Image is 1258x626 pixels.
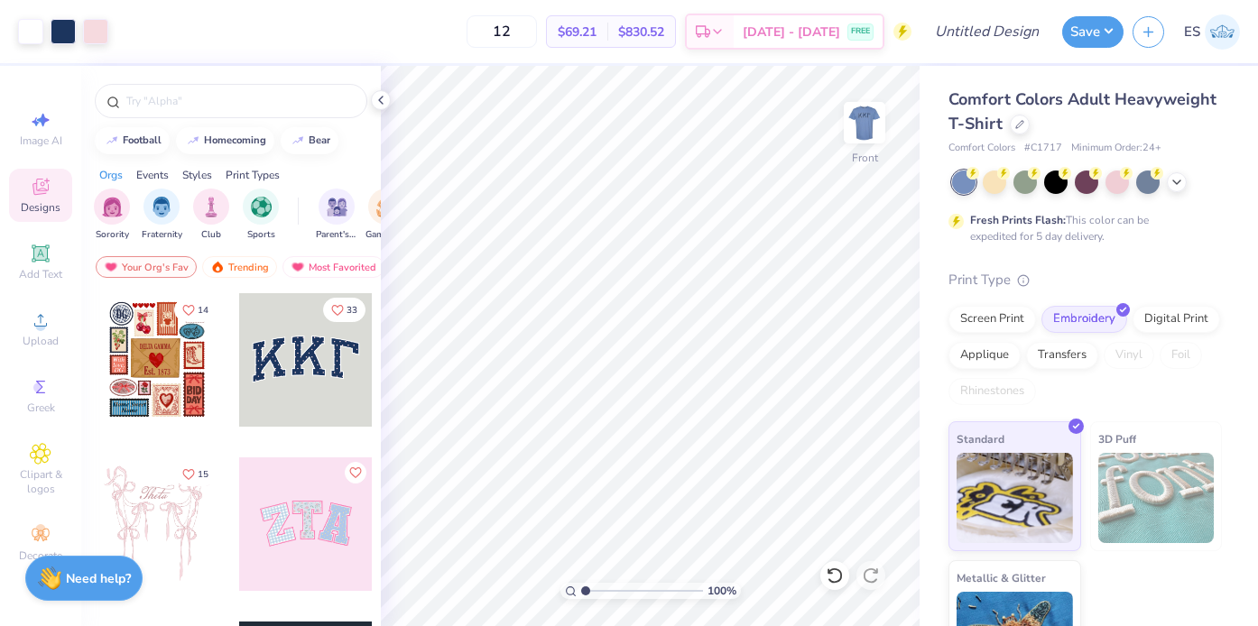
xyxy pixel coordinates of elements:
div: Applique [948,342,1021,369]
div: Print Type [948,270,1222,290]
div: Digital Print [1133,306,1220,333]
div: Transfers [1026,342,1098,369]
img: Sorority Image [102,197,123,217]
span: Club [201,228,221,242]
span: Metallic & Glitter [957,568,1046,587]
img: Club Image [201,197,221,217]
div: Screen Print [948,306,1036,333]
img: Front [846,105,883,141]
span: 3D Puff [1098,429,1136,448]
button: Like [345,462,366,483]
button: Like [174,462,217,486]
span: 33 [347,306,357,315]
span: Comfort Colors Adult Heavyweight T-Shirt [948,88,1216,134]
img: Parent's Weekend Image [327,197,347,217]
span: Sports [247,228,275,242]
span: [DATE] - [DATE] [743,23,840,41]
span: # C1717 [1024,141,1062,156]
img: Game Day Image [376,197,397,217]
button: filter button [243,189,279,242]
span: Designs [21,200,60,215]
span: 14 [198,306,208,315]
button: filter button [193,189,229,242]
button: homecoming [176,127,274,154]
div: Print Types [226,167,280,183]
div: filter for Sports [243,189,279,242]
div: filter for Club [193,189,229,242]
input: – – [467,15,537,48]
span: Greek [27,400,55,415]
button: filter button [142,189,182,242]
img: most_fav.gif [291,261,305,273]
span: Upload [23,334,59,348]
img: Eliza Saephan [1205,14,1240,50]
div: Embroidery [1041,306,1127,333]
button: Save [1062,16,1124,48]
div: Most Favorited [282,256,384,278]
div: filter for Parent's Weekend [316,189,357,242]
span: Fraternity [142,228,182,242]
span: Add Text [19,267,62,281]
span: Clipart & logos [9,467,72,496]
a: ES [1184,14,1240,50]
img: Standard [957,453,1073,543]
span: Standard [957,429,1004,448]
div: filter for Game Day [365,189,407,242]
div: This color can be expedited for 5 day delivery. [970,212,1192,244]
span: Image AI [20,133,62,148]
div: football [123,135,162,145]
span: Decorate [19,548,62,563]
div: homecoming [204,135,266,145]
img: Fraternity Image [152,197,171,217]
button: Like [174,298,217,322]
span: Sorority [96,228,129,242]
input: Try "Alpha" [125,92,356,110]
span: Parent's Weekend [316,228,357,242]
span: 100 % [708,583,736,599]
button: filter button [316,189,357,242]
span: $69.21 [558,23,597,41]
span: Game Day [365,228,407,242]
div: Orgs [99,167,123,183]
button: filter button [365,189,407,242]
img: trending.gif [210,261,225,273]
img: 3D Puff [1098,453,1215,543]
div: Events [136,167,169,183]
button: football [95,127,170,154]
div: Trending [202,256,277,278]
button: filter button [94,189,130,242]
div: Your Org's Fav [96,256,197,278]
span: ES [1184,22,1200,42]
span: 15 [198,470,208,479]
img: trend_line.gif [105,135,119,146]
img: Sports Image [251,197,272,217]
button: bear [281,127,338,154]
div: Vinyl [1104,342,1154,369]
span: Minimum Order: 24 + [1071,141,1161,156]
span: $830.52 [618,23,664,41]
div: Front [852,150,878,166]
img: most_fav.gif [104,261,118,273]
img: trend_line.gif [291,135,305,146]
div: Styles [182,167,212,183]
input: Untitled Design [920,14,1053,50]
div: filter for Sorority [94,189,130,242]
div: bear [309,135,330,145]
div: Foil [1160,342,1202,369]
img: trend_line.gif [186,135,200,146]
span: Comfort Colors [948,141,1015,156]
button: Like [323,298,365,322]
span: FREE [851,25,870,38]
strong: Need help? [66,570,131,587]
strong: Fresh Prints Flash: [970,213,1066,227]
div: Rhinestones [948,378,1036,405]
div: filter for Fraternity [142,189,182,242]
